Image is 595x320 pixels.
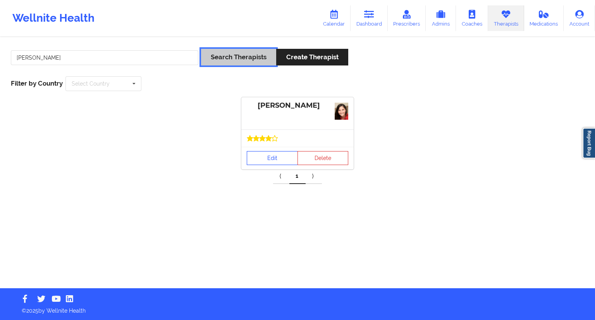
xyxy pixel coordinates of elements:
[456,5,488,31] a: Coaches
[426,5,456,31] a: Admins
[388,5,426,31] a: Prescribers
[72,81,110,86] div: Select Country
[11,79,63,87] span: Filter by Country
[11,50,198,65] input: Search Keywords
[351,5,388,31] a: Dashboard
[306,169,322,184] a: Next item
[273,169,289,184] a: Previous item
[289,169,306,184] a: 1
[524,5,564,31] a: Medications
[488,5,524,31] a: Therapists
[247,101,348,110] div: [PERSON_NAME]
[583,128,595,158] a: Report Bug
[247,151,298,165] a: Edit
[564,5,595,31] a: Account
[201,49,276,65] button: Search Therapists
[297,151,349,165] button: Delete
[317,5,351,31] a: Calendar
[16,301,579,315] p: © 2025 by Wellnite Health
[273,169,322,184] div: Pagination Navigation
[276,49,348,65] button: Create Therapist
[335,103,348,120] img: fdee2ff0-752d-4915-a8f0-877faa65f570Picture.jpeg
